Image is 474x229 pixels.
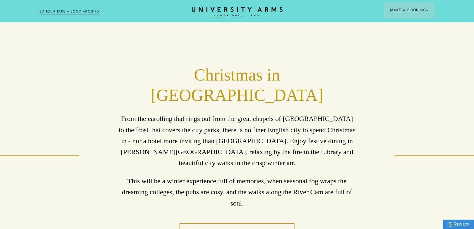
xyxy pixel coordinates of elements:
a: Home [192,7,283,17]
span: Make a Booking [390,7,428,13]
img: Privacy [447,222,452,227]
p: This will be a winter experience full of memories, when seasonal fog wraps the dreaming colleges,... [118,175,356,209]
h2: Christmas in [GEOGRAPHIC_DATA] [118,65,356,106]
p: From the carolling that rings out from the great chapels of [GEOGRAPHIC_DATA] to the frost that c... [118,113,356,168]
a: 3D TOUR:TAKE A LOOK AROUND [39,9,99,14]
img: Arrow icon [426,9,428,11]
button: Make a BookingArrow icon [384,3,435,18]
a: Privacy [443,220,474,229]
